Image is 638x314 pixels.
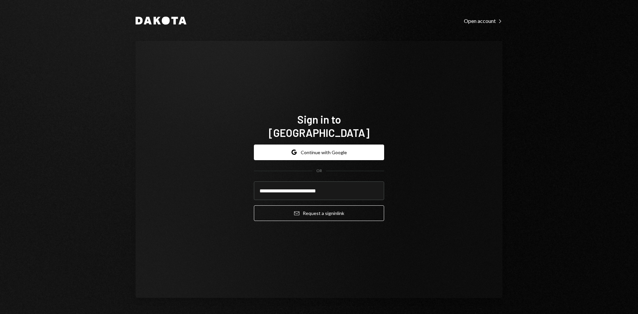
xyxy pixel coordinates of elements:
div: Open account [464,18,502,24]
h1: Sign in to [GEOGRAPHIC_DATA] [254,113,384,139]
button: Request a signinlink [254,205,384,221]
button: Continue with Google [254,145,384,160]
a: Open account [464,17,502,24]
div: OR [316,168,322,174]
